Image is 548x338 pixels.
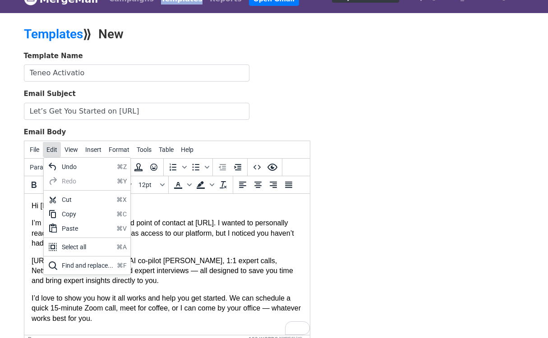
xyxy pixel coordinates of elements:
[193,177,216,192] div: Background color
[281,177,296,192] button: Justify
[44,174,130,188] div: Redo
[181,146,193,153] span: Help
[41,177,57,192] button: Italic
[215,160,230,175] button: Decrease indent
[30,164,74,171] span: Paragraph
[24,127,66,137] label: Email Body
[24,194,310,335] iframe: Rich Text Area. Press ALT-0 for help.
[166,160,188,175] div: Numbered list
[230,160,245,175] button: Increase indent
[44,192,130,207] div: Cut
[62,209,113,219] div: Copy
[109,146,129,153] span: Format
[146,160,161,175] button: Emoticons
[24,51,83,61] label: Template Name
[26,160,85,175] button: Blocks
[44,258,130,273] div: Find and replace...
[24,27,353,42] h2: ⟫ New
[85,146,101,153] span: Insert
[44,207,130,221] div: Copy
[62,242,113,252] div: Select all
[135,177,166,192] button: Font sizes
[249,160,265,175] button: Source code
[503,295,548,338] iframe: Chat Widget
[116,194,127,205] div: ⌘X
[62,223,113,234] div: Paste
[250,177,266,192] button: Align center
[62,260,113,271] div: Find and replace...
[44,160,130,174] div: Undo
[62,161,113,172] div: Undo
[44,240,130,254] div: Select all
[116,209,127,219] div: ⌘C
[30,146,39,153] span: File
[137,146,152,153] span: Tools
[266,177,281,192] button: Align right
[24,89,76,99] label: Email Subject
[216,177,231,192] button: Clear formatting
[116,242,127,252] div: ⌘A
[62,176,113,187] div: Redo
[44,221,130,236] div: Paste
[138,181,158,188] span: 12pt
[265,160,280,175] button: Preview
[117,176,127,187] div: ⌘Y
[46,146,57,153] span: Edit
[117,260,127,271] div: ⌘F
[26,177,41,192] button: Bold
[131,160,146,175] button: Insert template
[117,161,127,172] div: ⌘Z
[24,27,83,41] a: Templates
[116,223,127,234] div: ⌘V
[170,177,193,192] div: Text color
[159,146,174,153] span: Table
[64,146,78,153] span: View
[62,194,113,205] div: Cut
[235,177,250,192] button: Align left
[188,160,211,175] div: Bullet list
